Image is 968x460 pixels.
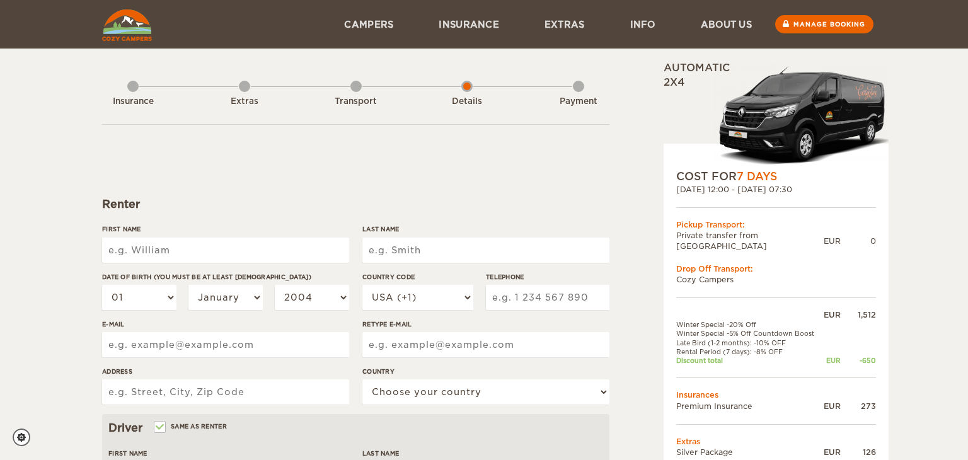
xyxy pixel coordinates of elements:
label: Last Name [362,449,603,458]
td: Late Bird (1-2 months): -10% OFF [676,338,821,347]
div: EUR [821,309,841,320]
div: Insurance [98,96,168,108]
input: Same as renter [155,424,163,432]
label: Telephone [486,272,609,282]
td: Silver Package [676,447,821,457]
td: Discount total [676,356,821,365]
label: Same as renter [155,420,227,432]
div: EUR [821,447,841,457]
a: Cookie settings [13,428,38,446]
a: Manage booking [775,15,873,33]
div: Transport [321,96,391,108]
div: Payment [544,96,613,108]
div: 273 [841,401,876,411]
input: e.g. example@example.com [362,332,609,357]
td: Private transfer from [GEOGRAPHIC_DATA] [676,230,824,251]
div: 1,512 [841,309,876,320]
label: Date of birth (You must be at least [DEMOGRAPHIC_DATA]) [102,272,349,282]
label: First Name [108,449,349,458]
div: COST FOR [676,169,876,184]
input: e.g. Smith [362,238,609,263]
label: E-mail [102,319,349,329]
label: Retype E-mail [362,319,609,329]
label: Last Name [362,224,609,234]
td: Winter Special -20% Off [676,320,821,329]
div: Pickup Transport: [676,219,876,230]
td: Winter Special -5% Off Countdown Boost [676,329,821,338]
div: Drop Off Transport: [676,263,876,274]
div: EUR [821,401,841,411]
input: e.g. example@example.com [102,332,349,357]
label: Country Code [362,272,473,282]
div: [DATE] 12:00 - [DATE] 07:30 [676,184,876,195]
img: Cozy Campers [102,9,152,41]
input: e.g. William [102,238,349,263]
label: Address [102,367,349,376]
td: Cozy Campers [676,274,876,285]
span: 7 Days [737,170,777,183]
div: Automatic 2x4 [664,61,889,169]
input: e.g. 1 234 567 890 [486,285,609,310]
div: 0 [841,236,876,246]
label: Country [362,367,609,376]
td: Rental Period (7 days): -8% OFF [676,347,821,356]
div: Driver [108,420,603,435]
td: Insurances [676,389,876,400]
div: -650 [841,356,876,365]
div: EUR [821,356,841,365]
div: Renter [102,197,609,212]
div: Extras [210,96,279,108]
div: Details [432,96,502,108]
input: e.g. Street, City, Zip Code [102,379,349,405]
div: EUR [824,236,841,246]
label: First Name [102,224,349,234]
td: Extras [676,436,876,447]
td: Premium Insurance [676,401,821,411]
div: 126 [841,447,876,457]
img: Langur-m-c-logo-2.png [714,65,889,169]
